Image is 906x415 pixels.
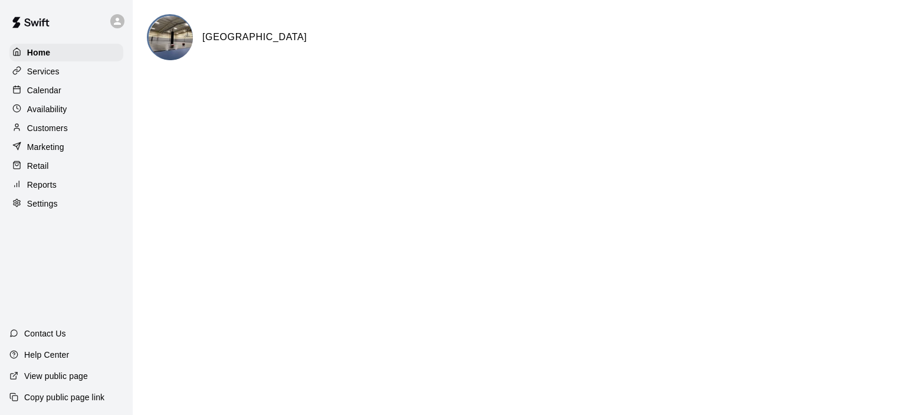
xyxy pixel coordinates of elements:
p: Availability [27,103,67,115]
p: Reports [27,179,57,191]
a: Home [9,44,123,61]
a: Customers [9,119,123,137]
p: Marketing [27,141,64,153]
a: Services [9,63,123,80]
a: Calendar [9,81,123,99]
a: Retail [9,157,123,175]
img: Ironline Sports Complex logo [149,16,193,60]
p: Settings [27,198,58,210]
p: Services [27,66,60,77]
p: Help Center [24,349,69,361]
a: Availability [9,100,123,118]
p: Customers [27,122,68,134]
a: Settings [9,195,123,213]
p: View public page [24,370,88,382]
p: Home [27,47,51,58]
p: Copy public page link [24,391,104,403]
p: Calendar [27,84,61,96]
a: Marketing [9,138,123,156]
p: Retail [27,160,49,172]
h6: [GEOGRAPHIC_DATA] [202,30,307,45]
p: Contact Us [24,328,66,339]
a: Reports [9,176,123,194]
